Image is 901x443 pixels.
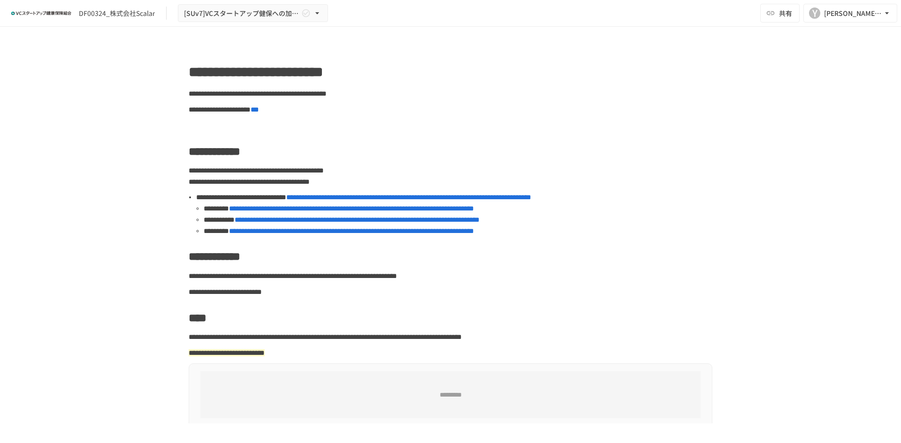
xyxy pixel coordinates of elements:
[11,6,71,21] img: ZDfHsVrhrXUoWEWGWYf8C4Fv4dEjYTEDCNvmL73B7ox
[184,8,299,19] span: [SUv7]VCスタートアップ健保への加入申請手続き
[779,8,792,18] span: 共有
[79,8,155,18] div: DF00324_株式会社Scalar
[803,4,897,23] button: Y[PERSON_NAME][EMAIL_ADDRESS][DOMAIN_NAME]
[178,4,328,23] button: [SUv7]VCスタートアップ健保への加入申請手続き
[824,8,882,19] div: [PERSON_NAME][EMAIL_ADDRESS][DOMAIN_NAME]
[809,8,820,19] div: Y
[760,4,800,23] button: 共有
